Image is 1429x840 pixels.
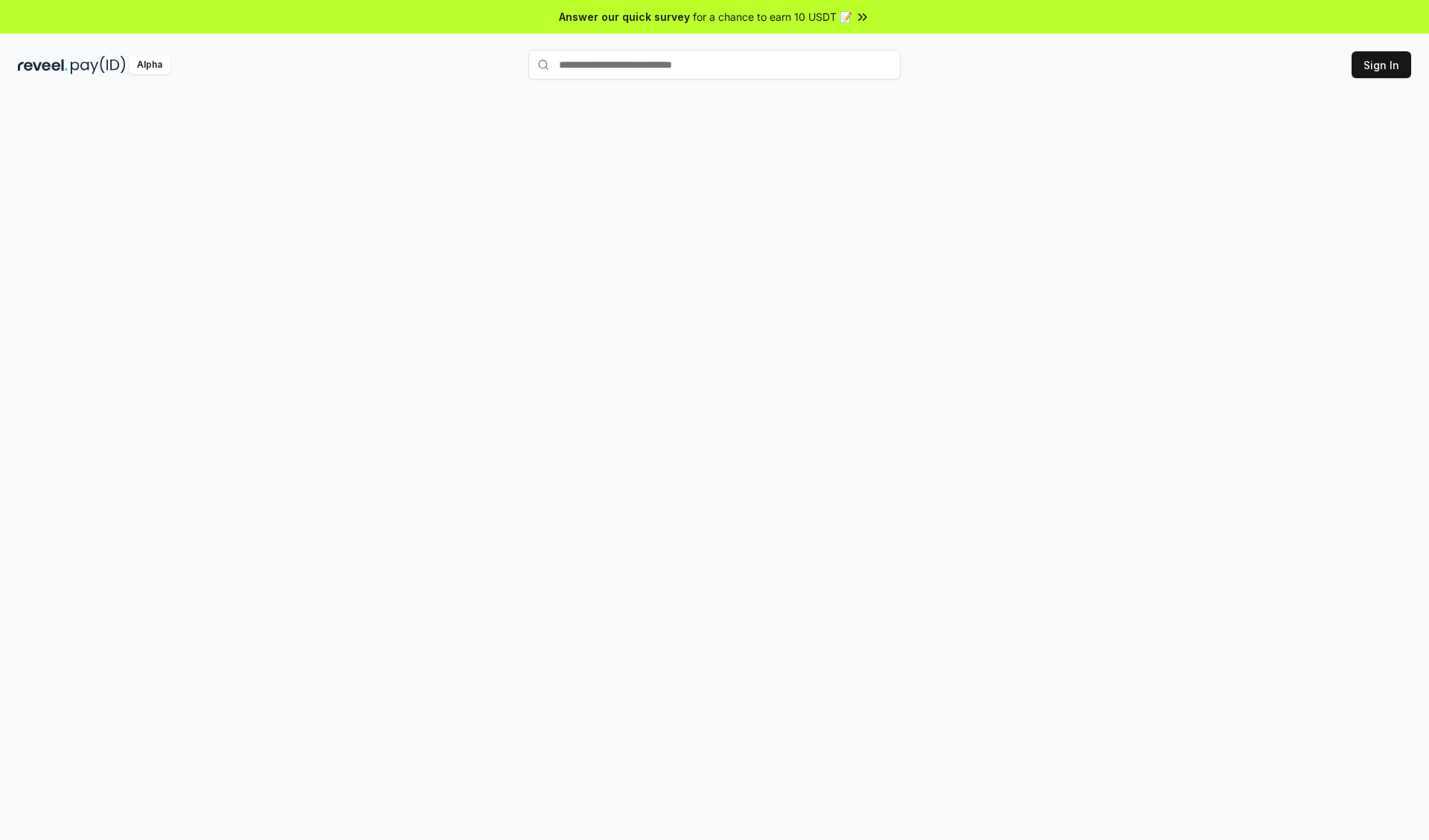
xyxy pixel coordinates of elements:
div: Alpha [129,56,170,74]
span: for a chance to earn 10 USDT 📝 [693,9,852,25]
img: pay_id [71,56,126,74]
button: Sign In [1352,51,1411,78]
img: reveel_dark [18,56,68,74]
span: Answer our quick survey [559,9,690,25]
